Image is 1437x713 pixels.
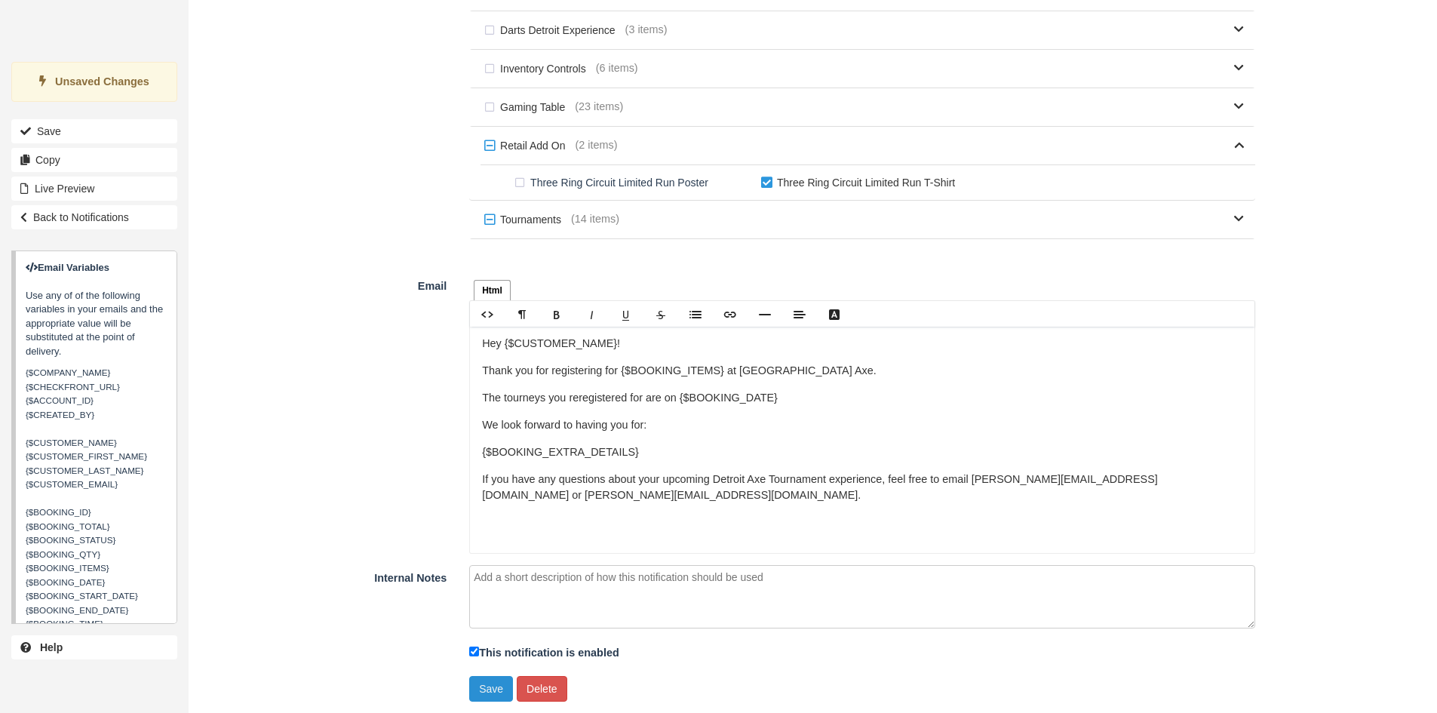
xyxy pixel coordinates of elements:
[40,641,63,653] b: Help
[757,171,965,194] label: Three Ring Circuit Limited Run T-Shirt
[469,644,619,661] label: This notification is enabled
[678,302,713,327] a: Lists
[469,647,479,656] input: This notification is enabled
[511,171,718,194] label: Three Ring Circuit Limited Run Poster
[575,99,623,115] span: (23 items)
[481,19,625,41] label: Darts Detroit Experience
[748,302,782,327] a: Line
[713,302,748,327] a: Link
[539,302,574,327] a: Bold
[11,205,177,229] a: Back to Notifications
[11,148,177,172] a: Copy
[574,302,609,327] a: Italic
[11,635,177,659] a: Help
[481,134,575,157] label: Retail Add On
[482,444,1242,461] p: {$BOOKING_EXTRA_DETAILS}
[505,302,539,327] a: Format
[511,175,718,187] span: Three Ring Circuit Limited Run Poster
[470,302,505,327] a: HTML
[11,119,177,143] button: Save
[55,75,149,88] strong: Unsaved Changes
[469,676,513,702] button: Save
[482,363,1242,380] p: Thank you for registering for {$BOOKING_ITEMS} at [GEOGRAPHIC_DATA] Axe.
[625,22,668,38] span: (3 items)
[26,261,167,359] p: Use any of of the following variables in your emails and the appropriate value will be substitute...
[11,177,177,201] button: Live Preview
[474,280,511,301] a: Html
[481,96,575,118] label: Gaming Table
[482,472,1242,504] p: If you have any questions about your upcoming Detroit Axe Tournament experience, feel free to ema...
[189,565,458,586] label: Internal Notes
[571,211,619,227] span: (14 items)
[189,273,458,294] label: Email
[482,390,1242,407] p: The tourneys you reregistered for are on {$BOOKING_DATE}
[481,208,571,231] label: Tournaments
[26,438,147,490] span: {$CUSTOMER_NAME} {$CUSTOMER_FIRST_NAME} {$CUSTOMER_LAST_NAME} {$CUSTOMER_EMAIL}
[481,57,596,80] label: Inventory Controls
[782,302,817,327] a: Align
[643,302,678,327] a: Strikethrough
[517,676,567,702] button: Delete
[757,175,965,187] span: Three Ring Circuit Limited Run T-Shirt
[596,60,638,76] span: (6 items)
[482,336,1242,352] p: Hey {$CUSTOMER_NAME}!
[482,417,1242,434] p: We look forward to having you for:
[26,262,109,273] strong: Email Variables
[609,302,643,327] a: Underline
[817,302,852,327] a: Text Color
[575,137,617,153] span: (2 items)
